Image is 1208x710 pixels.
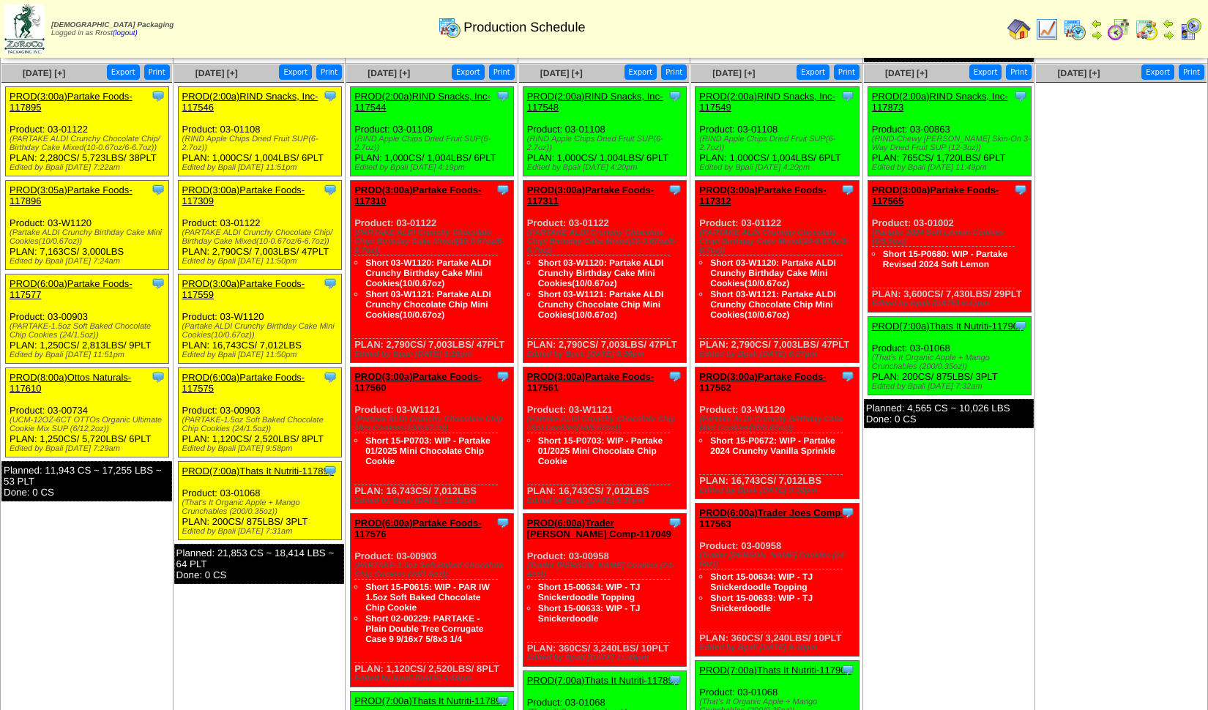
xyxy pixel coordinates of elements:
img: Tooltip [668,673,682,687]
img: arrowright.gif [1163,29,1174,41]
a: PROD(3:00a)Partake Foods-117311 [527,184,654,206]
img: Tooltip [496,515,510,530]
div: (RIND-Chewy [PERSON_NAME] Skin-On 3-Way Dried Fruit SUP (12-3oz)) [872,135,1031,152]
div: Product: 03-W1120 PLAN: 7,163CS / 3,000LBS [6,181,169,270]
a: Short 15-P0703: WIP - Partake 01/2025 Mini Chocolate Chip Cookie [365,436,491,466]
div: Edited by Bpali [DATE] 11:50pm [182,257,341,266]
img: Tooltip [1013,318,1028,333]
span: Logged in as Rrost [51,21,174,37]
div: Edited by Bpali [DATE] 9:59pm [354,674,513,683]
img: Tooltip [840,182,855,197]
img: Tooltip [496,369,510,384]
img: Tooltip [151,89,165,103]
button: Print [661,64,687,80]
div: (PARTAKE ALDI Crunchy Chocolate Chip/ Birthday Cake Mixed(10-0.67oz/6-6.7oz)) [699,228,858,255]
div: (Partake ALDI Crunchy Chocolate Chip Mini Cookies(10/0.67oz)) [527,415,686,433]
div: (Partake ALDI Crunchy Birthday Cake Mini Cookies(10/0.67oz)) [182,322,341,340]
img: Tooltip [668,182,682,197]
img: Tooltip [323,276,338,291]
a: PROD(7:00a)Thats It Nutriti-117899 [527,675,679,686]
div: Edited by Bpali [DATE] 4:20pm [699,163,858,172]
button: Export [452,64,485,80]
a: [DATE] [+] [540,68,583,78]
div: Edited by Bpali [DATE] 7:32am [872,382,1031,391]
a: PROD(6:00a)Trader Joes Comp-117563 [699,507,843,529]
div: Product: 03-W1121 PLAN: 16,743CS / 7,012LBS [351,367,514,509]
div: Edited by Bpali [DATE] 11:49pm [872,163,1031,172]
img: Tooltip [151,182,165,197]
img: Tooltip [840,662,855,677]
img: Tooltip [668,369,682,384]
div: Edited by Bpali [DATE] 9:38pm [699,486,858,495]
div: Product: 03-01108 PLAN: 1,000CS / 1,004LBS / 6PLT [696,87,859,176]
img: arrowleft.gif [1091,18,1103,29]
span: Production Schedule [463,20,585,35]
img: Tooltip [323,182,338,197]
a: PROD(3:00a)Partake Foods-117895 [10,91,133,113]
a: PROD(6:00a)Partake Foods-117576 [354,517,481,539]
div: Product: 03-01108 PLAN: 1,000CS / 1,004LBS / 6PLT [351,87,514,176]
div: Product: 03-00958 PLAN: 360CS / 3,240LBS / 10PLT [523,514,686,667]
img: arrowleft.gif [1163,18,1174,29]
button: Print [1006,64,1032,80]
img: calendarprod.gif [438,15,461,39]
a: PROD(6:00a)Partake Foods-117577 [10,278,133,300]
img: Tooltip [151,370,165,384]
div: (RIND Apple Chips Dried Fruit SUP(6-2.7oz)) [527,135,686,152]
div: (UCM-12OZ-6CT OTTOs Organic Ultimate Cookie Mix SUP (6/12.2oz)) [10,416,168,433]
div: Edited by Bpali [DATE] 11:49pm [527,654,686,662]
div: Planned: 11,943 CS ~ 17,255 LBS ~ 53 PLT Done: 0 CS [1,461,172,501]
a: Short 15-P0672: WIP - Partake 2024 Crunchy Vanilla Sprinkle [710,436,835,456]
a: PROD(3:05a)Partake Foods-117896 [10,184,133,206]
span: [DATE] [+] [1057,68,1100,78]
a: PROD(6:00a)Trader [PERSON_NAME] Comp-117049 [527,517,671,539]
div: (Trader [PERSON_NAME] Cookies (24-6oz)) [699,551,858,569]
a: [DATE] [+] [23,68,65,78]
a: PROD(3:00a)Partake Foods-117565 [872,184,999,206]
button: Print [144,64,170,80]
div: Edited by Bpali [DATE] 11:50pm [354,496,513,505]
a: Short 15-P0703: WIP - Partake 01/2025 Mini Chocolate Chip Cookie [538,436,663,466]
img: Tooltip [496,182,510,197]
div: Product: 03-01122 PLAN: 2,790CS / 7,003LBS / 47PLT [523,181,686,363]
div: (RIND Apple Chips Dried Fruit SUP(6-2.7oz)) [699,135,858,152]
div: (PARTAKE-1.5oz Soft Baked Chocolate Chip Cookies (24/1.5oz)) [354,561,513,579]
img: Tooltip [840,89,855,103]
button: Print [316,64,342,80]
a: Short 03-W1121: Partake ALDI Crunchy Chocolate Chip Mini Cookies(10/0.67oz) [710,289,836,320]
div: (That's It Organic Apple + Mango Crunchables (200/0.35oz)) [182,498,341,516]
img: arrowright.gif [1091,29,1103,41]
a: PROD(7:00a)Thats It Nutriti-117898 [354,695,506,706]
div: Product: 03-W1120 PLAN: 16,743CS / 7,012LBS [696,367,859,499]
a: [DATE] [+] [195,68,238,78]
div: (PARTAKE ALDI Crunchy Chocolate Chip/ Birthday Cake Mixed(10-0.67oz/6-6.7oz)) [527,228,686,255]
button: Export [107,64,140,80]
img: home.gif [1007,18,1031,41]
a: [DATE] [+] [712,68,755,78]
a: Short 03-W1120: Partake ALDI Crunchy Birthday Cake Mini Cookies(10/0.67oz) [710,258,836,288]
div: Product: 03-01108 PLAN: 1,000CS / 1,004LBS / 6PLT [523,87,686,176]
a: PROD(3:00a)Partake Foods-117560 [354,371,481,393]
a: PROD(3:00a)Partake Foods-117561 [527,371,654,393]
div: Product: 03-01122 PLAN: 2,280CS / 5,723LBS / 38PLT [6,87,169,176]
div: Edited by Bpali [DATE] 9:40pm [699,643,858,652]
div: (Trader [PERSON_NAME] Cookies (24-6oz)) [527,561,686,579]
div: Planned: 21,853 CS ~ 18,414 LBS ~ 64 PLT Done: 0 CS [174,544,345,584]
div: Product: 03-00903 PLAN: 1,120CS / 2,520LBS / 8PLT [351,514,514,687]
div: (PARTAKE-1.5oz Soft Baked Chocolate Chip Cookies (24/1.5oz)) [10,322,168,340]
a: Short 03-W1121: Partake ALDI Crunchy Chocolate Chip Mini Cookies(10/0.67oz) [538,289,664,320]
span: [DATE] [+] [885,68,928,78]
img: Tooltip [668,515,682,530]
div: Edited by Bpali [DATE] 9:37pm [527,496,686,505]
div: Edited by Bpali [DATE] 6:26pm [354,350,513,359]
div: Edited by Bpali [DATE] 7:22am [10,163,168,172]
div: Edited by Bpali [DATE] 9:58pm [182,444,341,453]
div: Edited by Bpali [DATE] 7:31am [182,527,341,536]
img: Tooltip [323,370,338,384]
a: [DATE] [+] [368,68,410,78]
div: Product: 03-01068 PLAN: 200CS / 875LBS / 3PLT [178,462,341,540]
div: (RIND Apple Chips Dried Fruit SUP(6-2.7oz)) [354,135,513,152]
